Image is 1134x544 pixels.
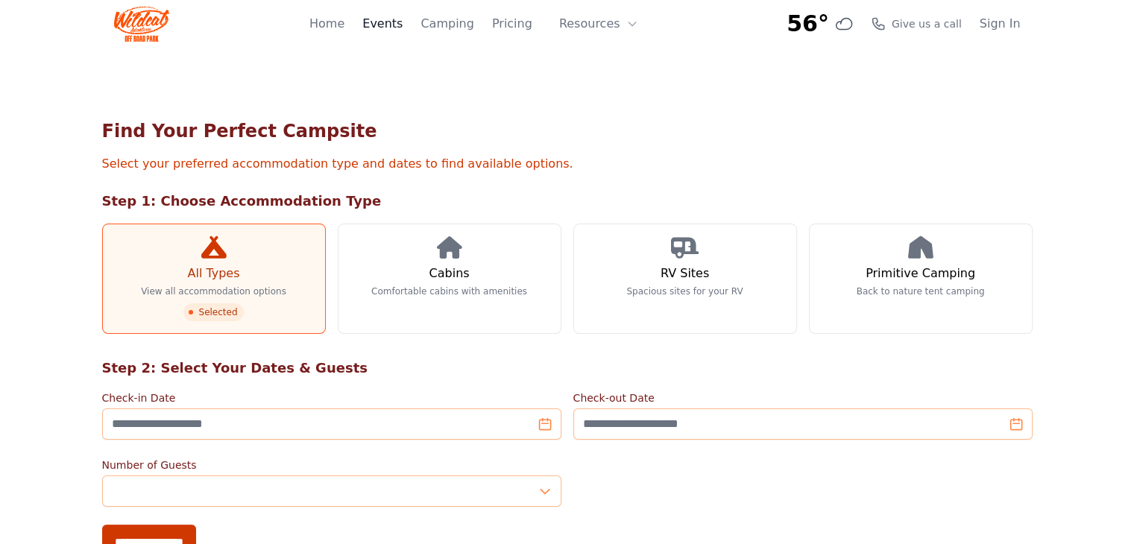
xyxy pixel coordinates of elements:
a: Events [362,15,403,33]
h3: All Types [187,265,239,282]
p: Back to nature tent camping [857,285,985,297]
span: Give us a call [892,16,962,31]
a: Give us a call [871,16,962,31]
a: Camping [420,15,473,33]
a: Primitive Camping Back to nature tent camping [809,224,1033,334]
h2: Step 1: Choose Accommodation Type [102,191,1033,212]
a: Home [309,15,344,33]
h2: Step 2: Select Your Dates & Guests [102,358,1033,379]
button: Resources [550,9,647,39]
p: Comfortable cabins with amenities [371,285,527,297]
p: View all accommodation options [141,285,286,297]
h3: Cabins [429,265,469,282]
label: Check-in Date [102,390,561,405]
h1: Find Your Perfect Campsite [102,119,1033,143]
h3: Primitive Camping [866,265,975,282]
a: RV Sites Spacious sites for your RV [573,224,797,334]
p: Spacious sites for your RV [626,285,743,297]
span: Selected [183,303,243,321]
img: Wildcat Logo [114,6,170,42]
p: Select your preferred accommodation type and dates to find available options. [102,155,1033,173]
a: Cabins Comfortable cabins with amenities [338,224,561,334]
span: 56° [787,10,829,37]
label: Check-out Date [573,390,1033,405]
h3: RV Sites [661,265,709,282]
a: Pricing [492,15,532,33]
a: Sign In [980,15,1021,33]
a: All Types View all accommodation options Selected [102,224,326,334]
label: Number of Guests [102,458,561,472]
